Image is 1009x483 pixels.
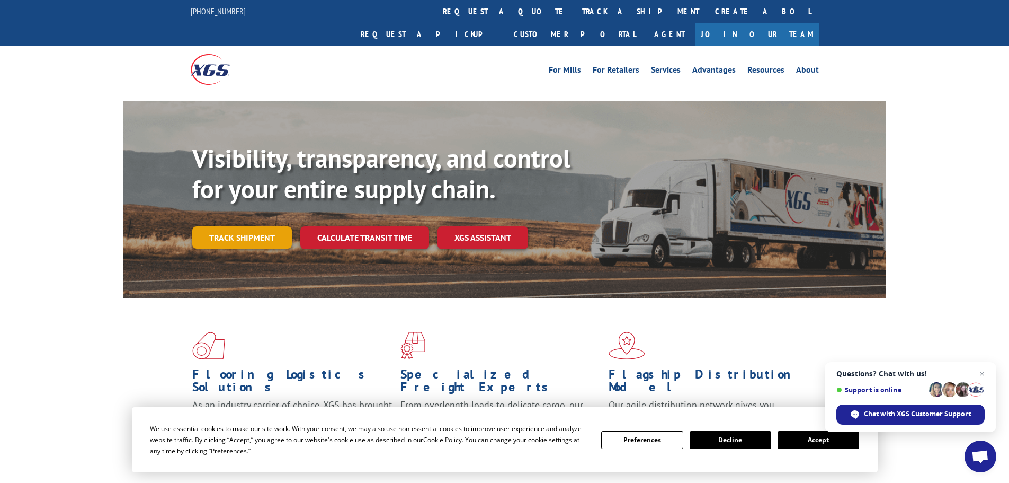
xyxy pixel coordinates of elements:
a: For Mills [549,66,581,77]
button: Accept [778,431,859,449]
a: Track shipment [192,226,292,249]
a: Customer Portal [506,23,644,46]
span: Preferences [211,446,247,455]
a: Services [651,66,681,77]
span: As an industry carrier of choice, XGS has brought innovation and dedication to flooring logistics... [192,399,392,436]
span: Cookie Policy [423,435,462,444]
div: We use essential cookies to make our site work. With your consent, we may also use non-essential ... [150,423,588,456]
a: [PHONE_NUMBER] [191,6,246,16]
a: About [796,66,819,77]
span: Chat with XGS Customer Support [864,409,971,419]
b: Visibility, transparency, and control for your entire supply chain. [192,142,570,205]
h1: Specialized Freight Experts [400,368,601,399]
a: For Retailers [593,66,639,77]
a: Join Our Team [695,23,819,46]
a: Resources [747,66,784,77]
img: xgs-icon-flagship-distribution-model-red [609,332,645,359]
span: Our agile distribution network gives you nationwide inventory management on demand. [609,399,803,424]
a: Advantages [692,66,736,77]
div: Open chat [965,441,996,472]
a: Calculate transit time [300,226,429,249]
span: Questions? Chat with us! [836,370,985,378]
div: Chat with XGS Customer Support [836,405,985,425]
button: Preferences [601,431,683,449]
span: Close chat [976,367,988,380]
a: Request a pickup [353,23,506,46]
span: Support is online [836,386,925,394]
h1: Flagship Distribution Model [609,368,809,399]
a: XGS ASSISTANT [437,226,528,249]
p: From overlength loads to delicate cargo, our experienced staff knows the best way to move your fr... [400,399,601,446]
img: xgs-icon-total-supply-chain-intelligence-red [192,332,225,359]
h1: Flooring Logistics Solutions [192,368,392,399]
img: xgs-icon-focused-on-flooring-red [400,332,425,359]
div: Cookie Consent Prompt [132,407,878,472]
button: Decline [690,431,771,449]
a: Agent [644,23,695,46]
